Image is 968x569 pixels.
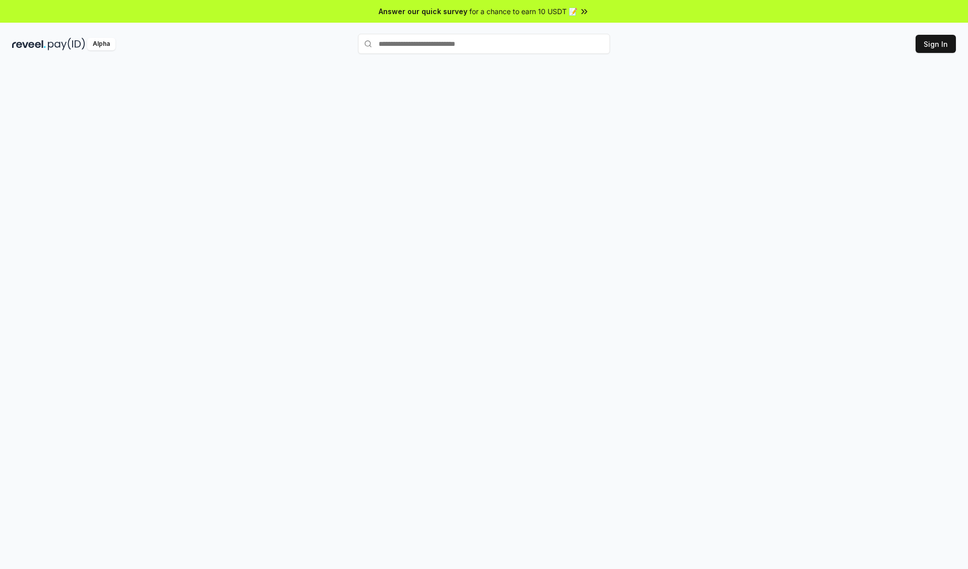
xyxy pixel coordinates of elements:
span: for a chance to earn 10 USDT 📝 [469,6,577,17]
button: Sign In [916,35,956,53]
div: Alpha [87,38,115,50]
span: Answer our quick survey [379,6,467,17]
img: pay_id [48,38,85,50]
img: reveel_dark [12,38,46,50]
